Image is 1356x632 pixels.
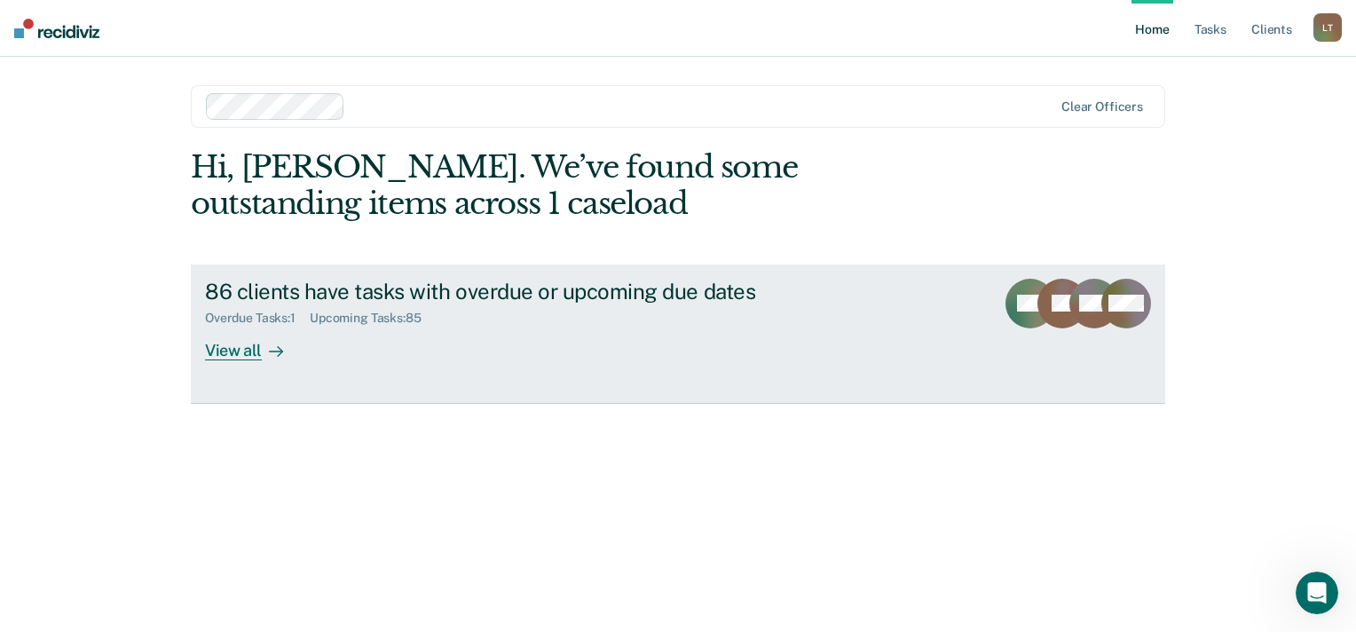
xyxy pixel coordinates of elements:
div: Hi, [PERSON_NAME]. We’ve found some outstanding items across 1 caseload [191,149,970,222]
div: Overdue Tasks : 1 [205,311,310,326]
img: Recidiviz [14,19,99,38]
div: Upcoming Tasks : 85 [310,311,436,326]
a: 86 clients have tasks with overdue or upcoming due datesOverdue Tasks:1Upcoming Tasks:85View all [191,265,1165,404]
div: 86 clients have tasks with overdue or upcoming due dates [205,279,828,304]
div: View all [205,326,304,360]
iframe: Intercom live chat [1296,572,1338,614]
button: LT [1313,13,1342,42]
div: Clear officers [1061,99,1143,115]
div: L T [1313,13,1342,42]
